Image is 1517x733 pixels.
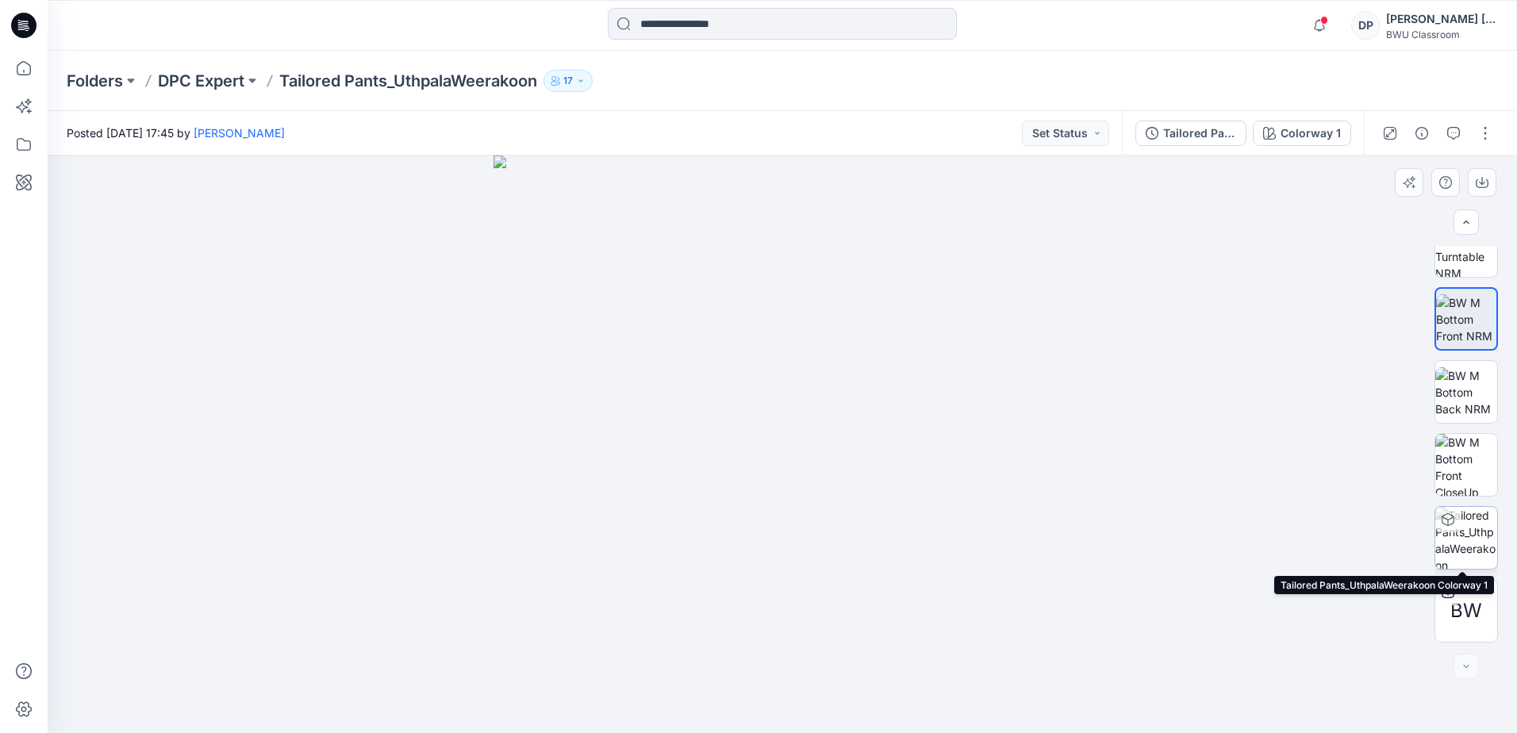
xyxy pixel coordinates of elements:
div: DP [1351,11,1380,40]
a: [PERSON_NAME] [194,126,285,140]
img: BW M Bottom Front CloseUp NRM [1435,434,1497,496]
img: BW M Bottom Front NRM [1436,294,1496,344]
button: 17 [543,70,593,92]
img: Tailored Pants_UthpalaWeerakoon Colorway 1 [1435,507,1497,569]
button: Tailored Pants_UthpalaWeerakoon [1135,121,1246,146]
div: Tailored Pants_UthpalaWeerakoon [1163,125,1236,142]
img: BW M Bottom Turntable NRM [1435,215,1497,277]
img: BW M Bottom Back NRM [1435,367,1497,417]
span: Posted [DATE] 17:45 by [67,125,285,141]
a: DPC Expert [158,70,244,92]
button: Details [1409,121,1434,146]
p: 17 [563,72,573,90]
div: BWU Classroom [1386,29,1497,40]
a: Folders [67,70,123,92]
div: [PERSON_NAME] [PERSON_NAME] [1386,10,1497,29]
button: Colorway 1 [1253,121,1351,146]
p: Tailored Pants_UthpalaWeerakoon [279,70,537,92]
div: Colorway 1 [1281,125,1341,142]
span: BW [1450,597,1482,625]
img: eyJhbGciOiJIUzI1NiIsImtpZCI6IjAiLCJzbHQiOiJzZXMiLCJ0eXAiOiJKV1QifQ.eyJkYXRhIjp7InR5cGUiOiJzdG9yYW... [494,155,1071,733]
